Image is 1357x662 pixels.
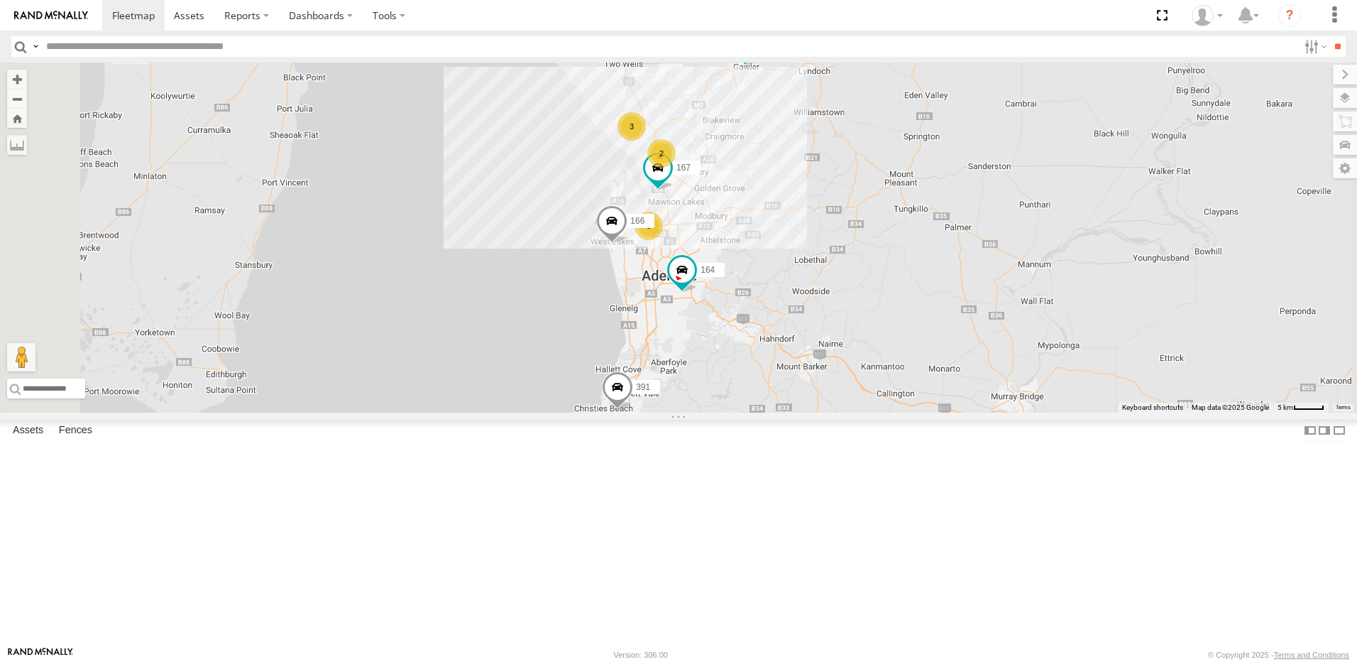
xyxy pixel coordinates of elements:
[1273,403,1329,413] button: Map Scale: 5 km per 40 pixels
[1192,403,1269,411] span: Map data ©2025 Google
[1208,651,1349,659] div: © Copyright 2025 -
[617,112,646,141] div: 3
[1278,403,1293,411] span: 5 km
[1278,4,1301,27] i: ?
[1332,420,1346,440] label: Hide Summary Table
[52,420,99,440] label: Fences
[1303,420,1317,440] label: Dock Summary Table to the Left
[630,216,644,226] span: 166
[1317,420,1331,440] label: Dock Summary Table to the Right
[1274,651,1349,659] a: Terms and Conditions
[1299,36,1329,57] label: Search Filter Options
[7,135,27,155] label: Measure
[14,11,88,21] img: rand-logo.svg
[7,109,27,128] button: Zoom Home
[636,381,650,391] span: 391
[634,212,663,240] div: 8
[1187,5,1228,26] div: Stuart Williams
[8,648,73,662] a: Visit our Website
[676,162,691,172] span: 167
[1336,405,1351,411] a: Terms (opens in new tab)
[701,265,715,275] span: 164
[647,139,676,168] div: 2
[1333,158,1357,178] label: Map Settings
[7,343,35,371] button: Drag Pegman onto the map to open Street View
[1122,403,1183,413] button: Keyboard shortcuts
[614,651,668,659] div: Version: 306.00
[30,36,41,57] label: Search Query
[6,420,50,440] label: Assets
[7,89,27,109] button: Zoom out
[7,70,27,89] button: Zoom in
